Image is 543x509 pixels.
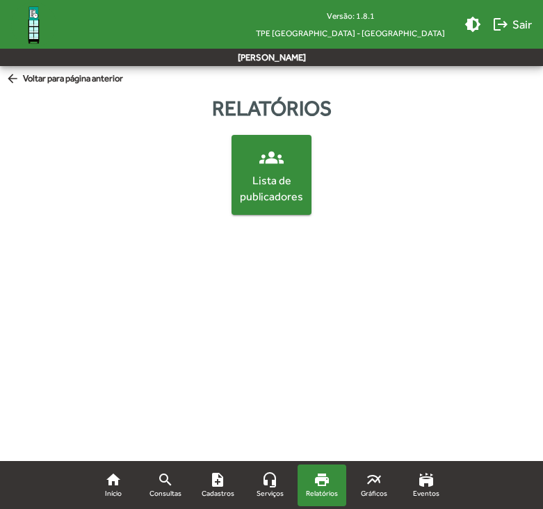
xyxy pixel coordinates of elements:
span: Sair [492,12,532,37]
span: Voltar para página anterior [6,72,123,87]
mat-icon: groups [259,145,284,170]
button: Lista de publicadores [232,135,311,215]
div: Lista de publicadores [234,173,309,204]
div: Versão: 1.8.1 [245,7,456,24]
button: Sair [487,12,537,37]
mat-icon: logout [492,16,509,33]
mat-icon: brightness_medium [464,16,481,33]
mat-icon: arrow_back [6,72,23,87]
img: Logo [11,2,56,47]
span: TPE [GEOGRAPHIC_DATA] - [GEOGRAPHIC_DATA] [245,24,456,42]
